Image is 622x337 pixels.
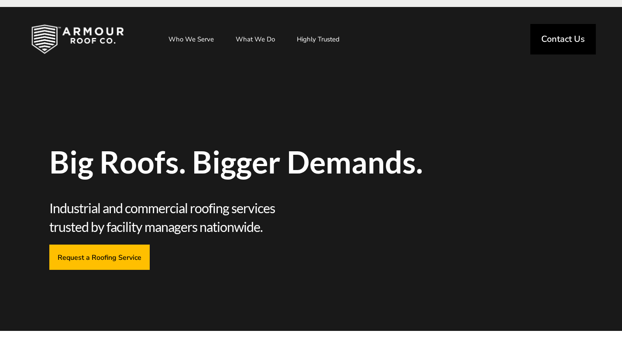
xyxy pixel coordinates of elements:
span: Industrial and commercial roofing services trusted by facility managers nationwide. [49,199,308,236]
span: Big Roofs. Bigger Demands. [49,146,438,177]
img: Industrial and Commercial Roofing Company | Armour Roof Co. [17,17,138,61]
a: Who We Serve [160,28,223,50]
a: Contact Us [530,24,596,54]
a: Request a Roofing Service [49,245,150,269]
a: What We Do [227,28,284,50]
a: Highly Trusted [288,28,348,50]
span: Request a Roofing Service [58,253,141,261]
span: Contact Us [541,35,585,44]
